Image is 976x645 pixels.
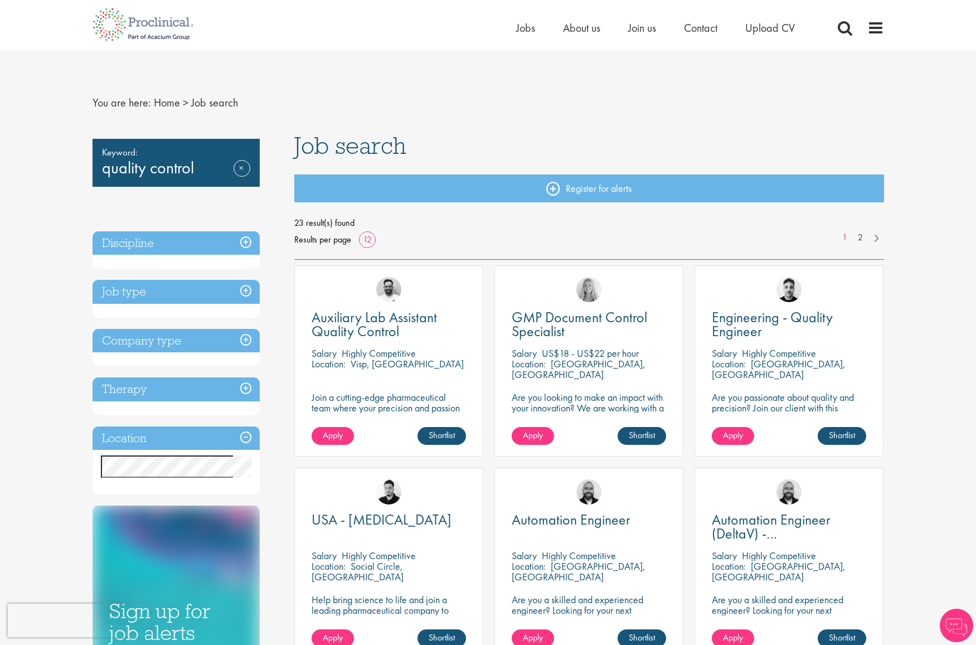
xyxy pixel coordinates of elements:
span: Apply [723,429,743,441]
span: Engineering - Quality Engineer [712,308,833,341]
p: Highly Competitive [342,347,416,360]
span: Salary [712,549,737,562]
a: 12 [359,234,376,245]
p: [GEOGRAPHIC_DATA], [GEOGRAPHIC_DATA] [712,560,846,583]
a: Register for alerts [294,174,884,202]
h3: Therapy [93,377,260,401]
span: Location: [312,560,346,573]
a: Shortlist [818,427,866,445]
span: Salary [512,549,537,562]
span: Location: [512,357,546,370]
span: GMP Document Control Specialist [512,308,647,341]
a: Shortlist [417,427,466,445]
p: [GEOGRAPHIC_DATA], [GEOGRAPHIC_DATA] [712,357,846,381]
div: quality control [93,139,260,187]
span: Apply [323,429,343,441]
a: USA - [MEDICAL_DATA] [312,513,466,527]
p: Highly Competitive [342,549,416,562]
a: Apply [312,427,354,445]
span: Job search [294,130,406,161]
a: Upload CV [745,21,795,35]
span: You are here: [93,95,151,110]
a: Auxiliary Lab Assistant Quality Control [312,311,466,338]
a: Join us [628,21,656,35]
span: Results per page [294,231,351,248]
p: Are you passionate about quality and precision? Join our client with this engineering role and he... [712,392,866,434]
iframe: reCAPTCHA [8,604,150,637]
span: Location: [312,357,346,370]
h3: Company type [93,329,260,353]
a: About us [563,21,600,35]
img: Jordan Kiely [776,479,802,505]
a: Apply [512,427,554,445]
span: Salary [312,347,337,360]
span: Location: [512,560,546,573]
p: Social Circle, [GEOGRAPHIC_DATA] [312,560,404,583]
img: Anderson Maldonado [376,479,401,505]
span: > [183,95,188,110]
h3: Sign up for job alerts [109,600,243,643]
p: [GEOGRAPHIC_DATA], [GEOGRAPHIC_DATA] [512,357,645,381]
span: Location: [712,560,746,573]
a: 1 [837,231,853,244]
p: Highly Competitive [542,549,616,562]
p: Visp, [GEOGRAPHIC_DATA] [351,357,464,370]
a: 2 [852,231,868,244]
span: 23 result(s) found [294,215,884,231]
img: Emile De Beer [376,277,401,302]
span: Apply [523,429,543,441]
a: Apply [712,427,754,445]
p: Highly Competitive [742,549,816,562]
a: breadcrumb link [154,95,180,110]
span: Salary [512,347,537,360]
a: GMP Document Control Specialist [512,311,666,338]
p: US$18 - US$22 per hour [542,347,639,360]
span: Apply [323,632,343,643]
h3: Location [93,426,260,450]
span: Salary [712,347,737,360]
span: Apply [723,632,743,643]
span: Auxiliary Lab Assistant Quality Control [312,308,437,341]
img: Shannon Briggs [576,277,601,302]
img: Dean Fisher [776,277,802,302]
span: Job search [191,95,238,110]
img: Chatbot [940,609,973,642]
a: Jobs [516,21,535,35]
p: Are you a skilled and experienced engineer? Looking for your next opportunity to assist with impa... [712,594,866,637]
h3: Job type [93,280,260,304]
span: Keyword: [102,144,250,160]
span: USA - [MEDICAL_DATA] [312,510,451,529]
a: Shortlist [618,427,666,445]
a: Automation Engineer [512,513,666,527]
a: Contact [684,21,717,35]
span: Location: [712,357,746,370]
p: Are you a skilled and experienced engineer? Looking for your next opportunity to assist with impa... [512,594,666,637]
img: Jordan Kiely [576,479,601,505]
a: Remove [234,160,250,192]
span: Salary [312,549,337,562]
span: Apply [523,632,543,643]
span: Automation Engineer [512,510,630,529]
h3: Discipline [93,231,260,255]
a: Engineering - Quality Engineer [712,311,866,338]
p: Join a cutting-edge pharmaceutical team where your precision and passion for quality will help sh... [312,392,466,434]
span: Automation Engineer (DeltaV) - [GEOGRAPHIC_DATA] [712,510,846,557]
p: [GEOGRAPHIC_DATA], [GEOGRAPHIC_DATA] [512,560,645,583]
p: Highly Competitive [742,347,816,360]
a: Automation Engineer (DeltaV) - [GEOGRAPHIC_DATA] [712,513,866,541]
